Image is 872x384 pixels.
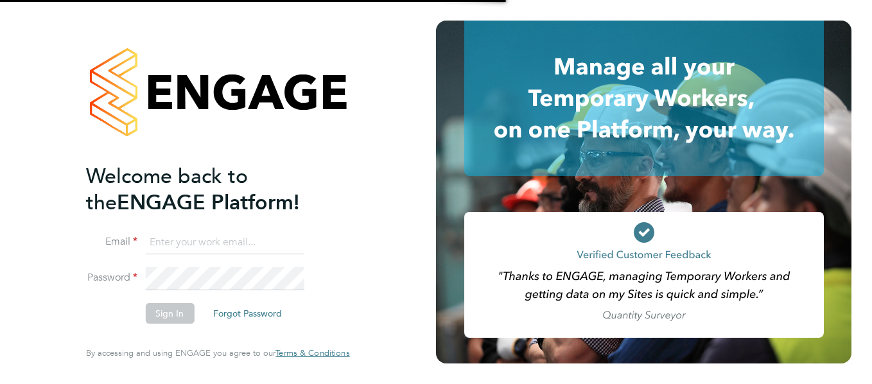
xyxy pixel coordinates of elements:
[86,163,336,216] h2: ENGAGE Platform!
[86,235,137,249] label: Email
[86,164,248,215] span: Welcome back to the
[275,348,349,358] a: Terms & Conditions
[145,303,194,324] button: Sign In
[86,347,349,358] span: By accessing and using ENGAGE you agree to our
[275,347,349,358] span: Terms & Conditions
[145,231,304,254] input: Enter your work email...
[203,303,292,324] button: Forgot Password
[86,271,137,284] label: Password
